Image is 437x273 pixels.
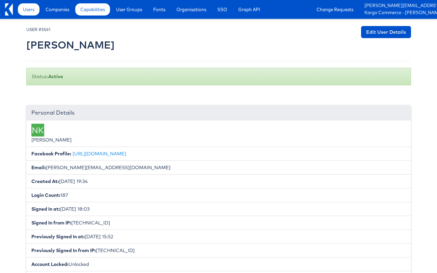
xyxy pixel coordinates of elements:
span: Graph API [238,6,260,13]
div: NK [31,124,44,136]
b: Active [48,73,63,80]
span: Users [23,6,34,13]
a: Capabilities [75,3,110,16]
small: USER #5561 [26,27,50,32]
b: Login Count: [31,192,60,198]
li: [DATE] 19:34 [26,174,411,188]
b: Previously Signed In at: [31,234,85,240]
li: [DATE] 18:03 [26,202,411,216]
h2: [PERSON_NAME] [26,39,115,51]
li: [TECHNICAL_ID] [26,216,411,230]
span: Capabilities [80,6,105,13]
b: Facebook Profile: [31,151,71,157]
a: Edit User Details [361,26,411,38]
li: [PERSON_NAME] [26,120,411,147]
a: Change Requests [311,3,358,16]
a: Fonts [148,3,170,16]
li: [DATE] 15:52 [26,230,411,244]
span: SSO [217,6,227,13]
li: Unlocked [26,257,411,271]
a: SSO [212,3,232,16]
b: Signed In from IP: [31,220,71,226]
b: Account Locked: [31,261,69,267]
a: Graph API [233,3,265,16]
b: Previously Signed In from IP: [31,247,96,253]
b: Signed In at: [31,206,60,212]
a: [PERSON_NAME][EMAIL_ADDRESS][DOMAIN_NAME] [364,2,432,9]
a: User Groups [111,3,147,16]
a: [URL][DOMAIN_NAME] [73,151,126,157]
a: Organisations [171,3,211,16]
li: 187 [26,188,411,202]
span: Fonts [153,6,165,13]
a: Users [18,3,39,16]
a: Companies [40,3,74,16]
span: Organisations [176,6,206,13]
span: Companies [46,6,69,13]
b: Created At: [31,178,59,184]
li: [TECHNICAL_ID] [26,243,411,257]
div: Personal Details [26,105,411,120]
a: Kargo Commerce - [PERSON_NAME] [364,9,432,17]
li: [PERSON_NAME][EMAIL_ADDRESS][DOMAIN_NAME] [26,160,411,175]
span: User Groups [116,6,142,13]
b: Email: [31,164,46,171]
div: Status: [26,68,411,85]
